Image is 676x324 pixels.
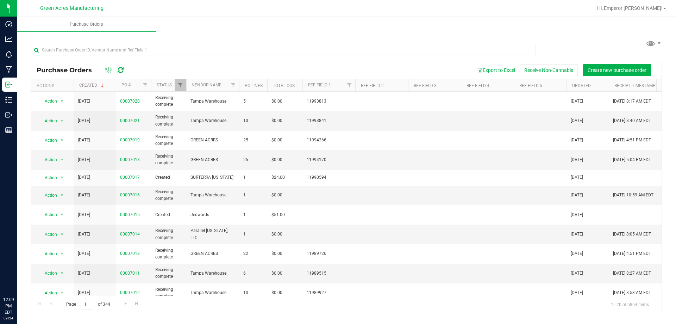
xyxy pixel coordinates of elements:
span: 1 [243,174,263,181]
a: Updated [572,83,591,88]
span: [DATE] [78,137,90,143]
span: select [58,249,67,259]
span: 25 [243,157,263,163]
span: [DATE] [78,250,90,257]
input: 1 [81,299,93,310]
a: 00007018 [120,157,140,162]
span: $0.00 [271,98,282,105]
span: Hi, Emperor [PERSON_NAME]! [597,5,663,11]
a: 00007015 [120,212,140,217]
span: Action [38,249,57,259]
span: $0.00 [271,289,282,296]
span: 1 [243,231,263,238]
span: [DATE] [78,270,90,277]
a: Go to the next page [120,299,131,308]
inline-svg: Analytics [5,36,12,43]
a: Status [157,82,172,87]
span: [DATE] [78,98,90,105]
span: $0.00 [271,137,282,143]
span: Created [155,174,182,181]
span: Action [38,288,57,298]
span: 11994266 [307,137,351,143]
span: GREEN ACRES [190,137,235,143]
span: 10 [243,117,263,124]
input: Search Purchase Order ID, Vendor Name and Ref Field 1 [31,45,536,55]
span: Receiving complete [155,94,182,108]
span: [DATE] 8:17 AM EDT [613,98,651,105]
span: Tampa Warehouse [190,98,235,105]
a: 00007013 [120,251,140,256]
span: Receiving complete [155,227,182,241]
span: 1 [243,192,263,198]
a: Created [79,83,105,88]
span: 11989927 [307,289,351,296]
span: Tampa Warehouse [190,117,235,124]
span: Created [155,212,182,218]
span: [DATE] 8:27 AM EDT [613,270,651,277]
span: [DATE] 8:53 AM EDT [613,289,651,296]
a: 00007019 [120,137,140,142]
inline-svg: Outbound [5,111,12,118]
span: [DATE] 4:51 PM EDT [613,137,651,143]
span: [DATE] [78,231,90,238]
inline-svg: Monitoring [5,51,12,58]
span: Receiving complete [155,153,182,166]
span: [DATE] 8:05 AM EDT [613,231,651,238]
span: Purchase Orders [37,66,99,74]
span: [DATE] [78,174,90,181]
a: 00007017 [120,175,140,180]
a: Go to the last page [132,299,142,308]
span: 1 [243,212,263,218]
span: Action [38,268,57,278]
a: 00007012 [120,290,140,295]
span: [DATE] [571,289,583,296]
span: 5 [243,98,263,105]
a: PO Lines [245,83,263,88]
span: $24.00 [271,174,285,181]
span: Purchase Orders [60,21,113,27]
span: 22 [243,250,263,257]
span: select [58,135,67,145]
span: Receiving complete [155,247,182,261]
span: select [58,173,67,183]
a: Ref Field 1 [308,82,331,87]
iframe: Resource center unread badge [21,267,29,275]
iframe: Resource center [7,268,28,289]
span: [DATE] [571,231,583,238]
span: [DATE] [78,212,90,218]
a: Ref Field 4 [467,83,489,88]
span: select [58,96,67,106]
span: Receiving complete [155,114,182,127]
span: Receiving complete [155,267,182,280]
span: $0.00 [271,270,282,277]
span: $0.00 [271,192,282,198]
span: Action [38,230,57,239]
span: Tampa Warehouse [190,192,235,198]
a: Ref Field 3 [414,83,437,88]
a: Total Cost [273,83,297,88]
a: Filter [175,79,186,91]
button: Create new purchase order [583,64,651,76]
span: 11993841 [307,117,351,124]
a: 00007020 [120,99,140,104]
span: 10 [243,289,263,296]
span: [DATE] [571,117,583,124]
span: Jedwards [190,212,235,218]
span: Receiving complete [155,189,182,202]
span: [DATE] [571,212,583,218]
span: 11990594 [307,174,351,181]
a: 00007011 [120,271,140,276]
span: Action [38,155,57,165]
span: [DATE] 10:59 AM EDT [613,192,653,198]
span: Action [38,116,57,126]
span: [DATE] 5:04 PM EDT [613,157,651,163]
span: select [58,210,67,220]
span: Parallel [US_STATE], LLC [190,227,235,241]
p: 09/24 [3,316,14,321]
span: $0.00 [271,157,282,163]
span: [DATE] [571,98,583,105]
span: Action [38,135,57,145]
span: SURTERRA [US_STATE] [190,174,235,181]
div: Actions [37,83,71,88]
button: Export to Excel [472,64,520,76]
